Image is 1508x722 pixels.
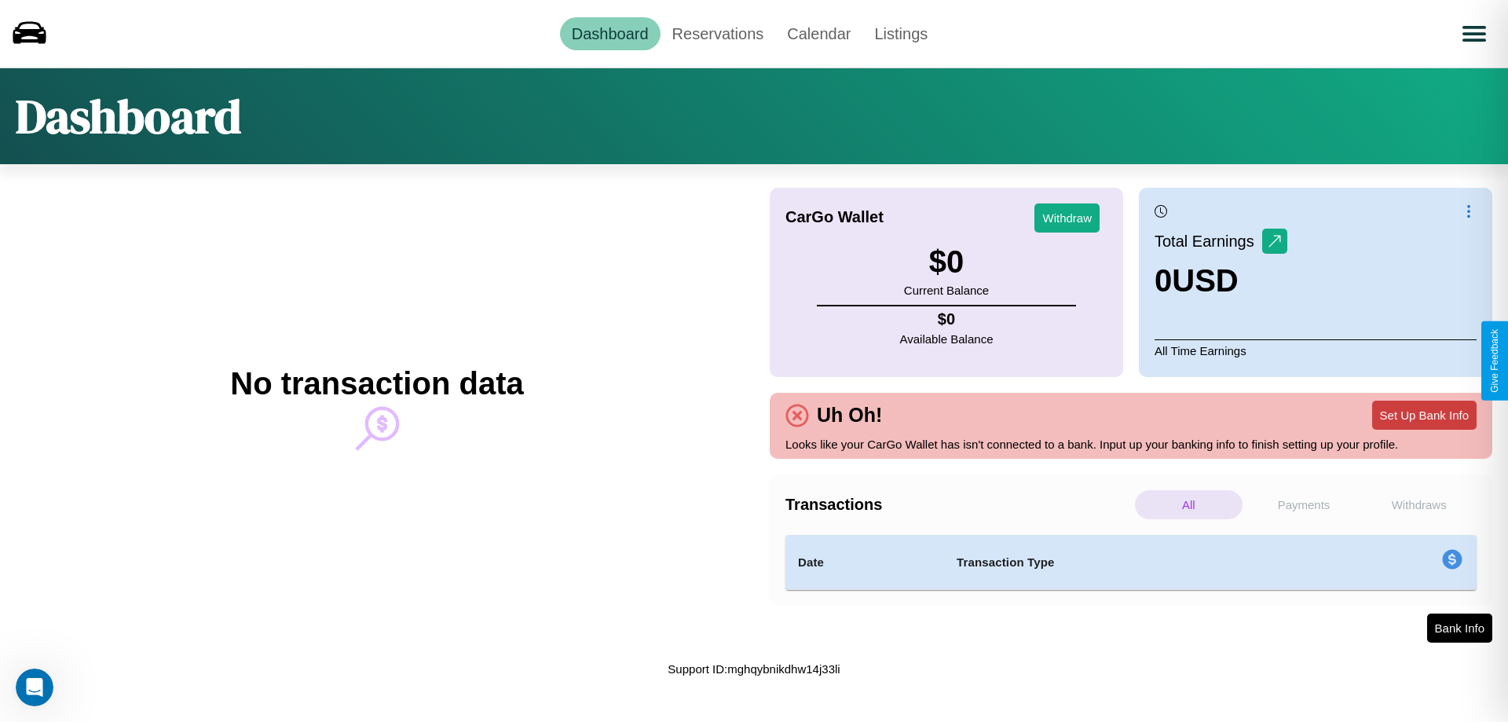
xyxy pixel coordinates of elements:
[560,17,661,50] a: Dashboard
[809,404,890,427] h4: Uh Oh!
[668,658,840,680] p: Support ID: mghqybnikdhw14j33li
[1250,490,1358,519] p: Payments
[1034,203,1100,233] button: Withdraw
[661,17,776,50] a: Reservations
[785,208,884,226] h4: CarGo Wallet
[1427,614,1492,643] button: Bank Info
[16,669,53,706] iframe: Intercom live chat
[785,496,1131,514] h4: Transactions
[1155,263,1287,299] h3: 0 USD
[900,310,994,328] h4: $ 0
[904,244,989,280] h3: $ 0
[1372,401,1477,430] button: Set Up Bank Info
[1155,339,1477,361] p: All Time Earnings
[1135,490,1243,519] p: All
[785,535,1477,590] table: simple table
[957,553,1313,572] h4: Transaction Type
[775,17,862,50] a: Calendar
[798,553,932,572] h4: Date
[900,328,994,350] p: Available Balance
[1155,227,1262,255] p: Total Earnings
[785,434,1477,455] p: Looks like your CarGo Wallet has isn't connected to a bank. Input up your banking info to finish ...
[862,17,939,50] a: Listings
[904,280,989,301] p: Current Balance
[1452,12,1496,56] button: Open menu
[1365,490,1473,519] p: Withdraws
[1489,329,1500,393] div: Give Feedback
[16,84,241,148] h1: Dashboard
[230,366,523,401] h2: No transaction data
